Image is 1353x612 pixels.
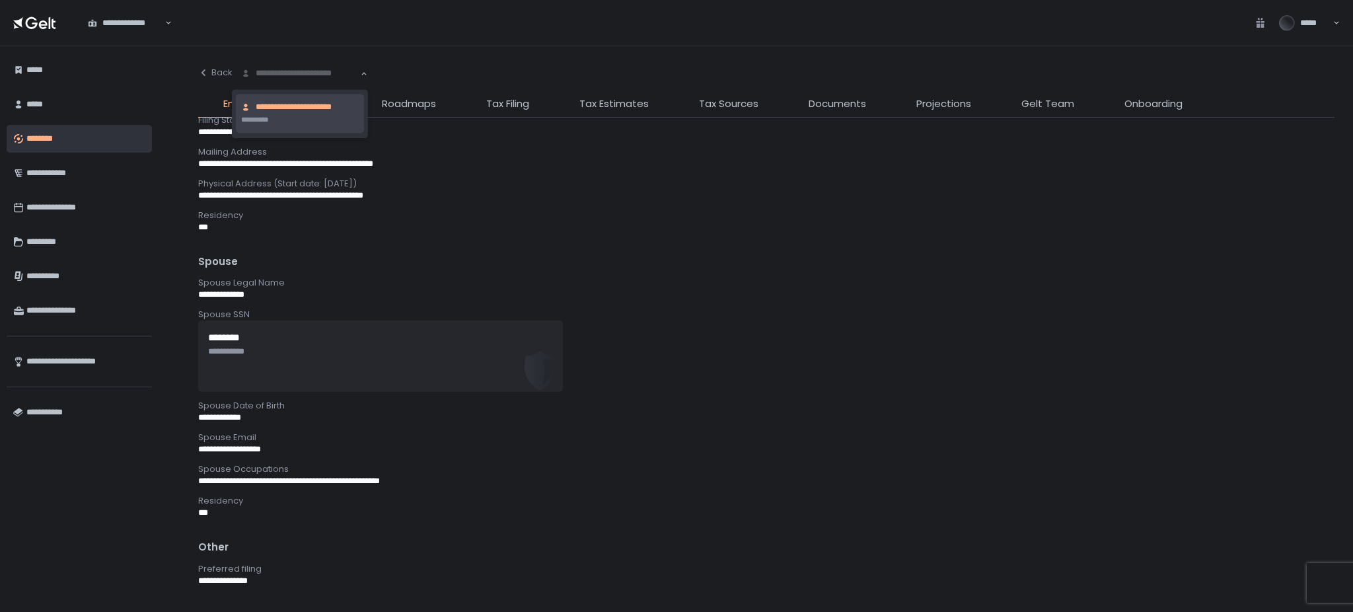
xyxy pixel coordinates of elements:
span: Documents [809,96,866,112]
span: Tax Filing [486,96,529,112]
div: Residency [198,210,1335,221]
span: Gelt Team [1021,96,1074,112]
input: Search for option [163,17,164,30]
div: Spouse Email [198,432,1335,443]
span: Entity [223,96,250,112]
div: Residency [198,495,1335,507]
span: Projections [916,96,971,112]
input: Search for option [241,67,359,80]
div: Filing Status [198,114,1335,126]
div: Spouse Occupations [198,463,1335,475]
div: Physical Address (Start date: [DATE]) [198,178,1335,190]
div: Spouse Legal Name [198,277,1335,289]
div: Other [198,540,1335,555]
span: Roadmaps [382,96,436,112]
span: Tax Sources [699,96,758,112]
button: Back [198,59,233,86]
div: Search for option [233,59,367,87]
span: To-Do [301,96,332,112]
div: Spouse SSN [198,309,1335,321]
span: Onboarding [1124,96,1183,112]
div: Mailing Address [198,146,1335,158]
div: Spouse [198,254,1335,270]
div: Back [198,67,233,79]
div: Preferred filing [198,563,1335,575]
div: Spouse Date of Birth [198,400,1335,412]
span: Tax Estimates [579,96,649,112]
div: Search for option [79,9,172,36]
